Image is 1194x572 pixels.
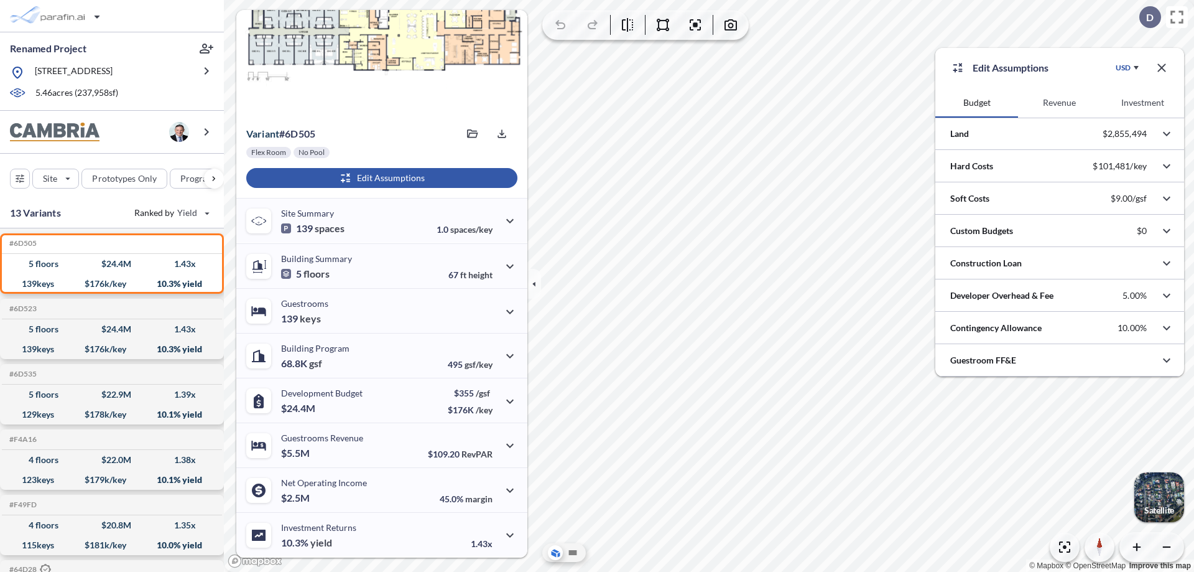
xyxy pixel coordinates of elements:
p: Development Budget [281,388,363,398]
p: $9.00/gsf [1111,193,1147,204]
p: 45.0% [440,494,493,504]
button: Investment [1101,88,1184,118]
p: Land [950,128,969,140]
p: Program [180,172,215,185]
p: Building Program [281,343,349,354]
p: Guestrooms Revenue [281,433,363,443]
span: RevPAR [461,449,493,459]
a: Mapbox homepage [228,554,282,568]
p: Investment Returns [281,522,356,533]
span: ft [460,270,466,280]
span: floors [303,268,330,280]
p: $355 [448,388,493,398]
h5: Click to copy the code [7,370,37,378]
p: Guestrooms [281,298,328,309]
p: 67 [448,270,493,280]
div: USD [1116,63,1131,73]
p: Building Summary [281,253,352,264]
img: Switcher Image [1134,472,1184,522]
span: Variant [246,128,279,139]
a: Mapbox [1029,561,1063,570]
p: Custom Budgets [950,225,1013,237]
img: user logo [169,122,189,142]
p: $101,481/key [1093,161,1147,172]
p: Soft Costs [950,192,989,205]
span: spaces/key [450,224,493,235]
span: gsf/key [465,359,493,370]
p: Net Operating Income [281,477,367,488]
button: Switcher ImageSatellite [1134,472,1184,522]
p: Site Summary [281,208,334,218]
p: [STREET_ADDRESS] [35,65,113,80]
button: Site [32,169,79,189]
p: Developer Overhead & Fee [950,289,1053,302]
button: Aerial View [548,545,563,560]
p: Renamed Project [10,42,86,55]
p: Flex Room [251,148,286,157]
h5: Click to copy the code [7,304,37,313]
span: /gsf [476,388,490,398]
h5: Click to copy the code [7,500,37,509]
p: No Pool [298,148,325,157]
span: margin [465,494,493,504]
p: $2,855,494 [1103,128,1147,139]
button: Site Plan [565,545,580,560]
p: D [1146,12,1154,23]
p: $5.5M [281,447,312,459]
p: Satellite [1144,505,1174,515]
h5: Click to copy the code [7,239,37,248]
p: 495 [448,359,493,370]
button: Edit Assumptions [246,168,517,188]
p: Guestroom FF&E [950,354,1016,367]
p: 5.00% [1122,290,1147,301]
p: Site [43,172,57,185]
p: 5 [281,268,330,280]
p: 10.00% [1118,322,1147,334]
a: OpenStreetMap [1065,561,1126,570]
p: Construction Loan [950,257,1022,270]
button: Ranked by Yield [124,203,218,223]
img: BrandImage [10,123,99,142]
p: 139 [281,312,321,325]
p: $0 [1137,225,1147,237]
p: Hard Costs [950,160,993,172]
span: spaces [315,222,345,235]
p: $2.5M [281,492,312,504]
span: yield [310,537,332,549]
a: Improve this map [1129,561,1191,570]
span: Yield [177,207,198,219]
span: /key [476,405,493,415]
button: Prototypes Only [81,169,167,189]
p: 1.43x [471,538,493,549]
p: $109.20 [428,449,493,459]
button: Program [170,169,237,189]
button: Revenue [1018,88,1101,118]
span: height [468,270,493,280]
p: 10.3% [281,537,332,549]
p: 1.0 [437,224,493,235]
h5: Click to copy the code [7,435,37,444]
p: 68.8K [281,357,322,370]
span: keys [300,312,321,325]
p: 139 [281,222,345,235]
p: 5.46 acres ( 237,958 sf) [35,87,118,100]
p: Contingency Allowance [950,322,1042,334]
button: Budget [935,88,1018,118]
p: 13 Variants [10,205,61,220]
p: Prototypes Only [92,172,157,185]
p: $176K [448,405,493,415]
p: Edit Assumptions [973,60,1048,75]
span: gsf [309,357,322,370]
p: $24.4M [281,402,317,415]
p: # 6d505 [246,128,315,140]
